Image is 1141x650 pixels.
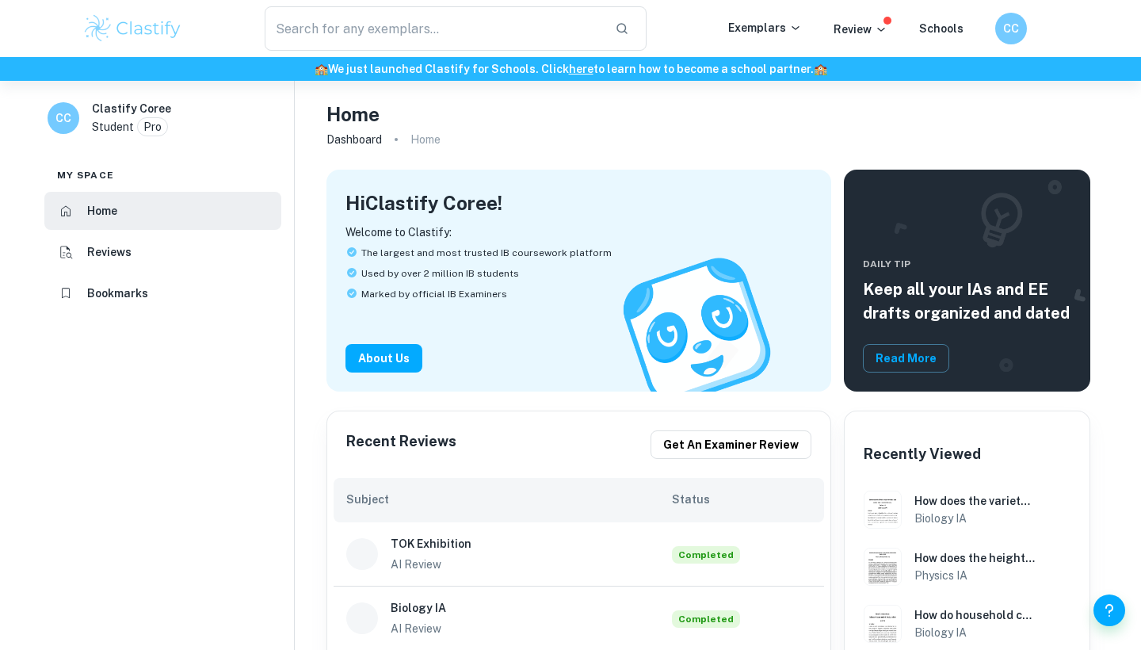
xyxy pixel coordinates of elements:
img: Clastify logo [82,13,183,44]
h5: Keep all your IAs and EE drafts organized and dated [863,277,1071,325]
p: Student [92,118,134,136]
h6: Reviews [87,243,132,261]
a: Bookmarks [44,274,281,312]
span: Completed [672,546,740,564]
h6: Status [672,491,811,508]
p: Review [834,21,887,38]
a: Home [44,192,281,230]
a: Dashboard [326,128,382,151]
h6: We just launched Clastify for Schools. Click to learn how to become a school partner. [3,60,1138,78]
a: Physics IA example thumbnail: How does the height to which water is fiHow does the height to whic... [857,541,1077,592]
h6: Recent Reviews [346,430,456,459]
button: CC [995,13,1027,44]
h4: Home [326,100,380,128]
span: 🏫 [814,63,827,75]
p: Pro [143,118,162,136]
span: Used by over 2 million IB students [361,266,519,281]
h6: How do household cleaning products (dish soap, toilet cleaner, window cleaner and laundry deterge... [914,606,1036,624]
button: Read More [863,344,949,373]
p: Welcome to Clastify: [345,224,812,241]
span: Marked by official IB Examiners [361,287,507,301]
p: Home [410,131,441,148]
h4: Hi Clastify Coree ! [345,189,502,217]
img: Biology IA example thumbnail: How do household cleaning products (dish [864,605,902,643]
h6: Bookmarks [87,285,148,302]
input: Search for any exemplars... [265,6,602,51]
button: Help and Feedback [1093,595,1125,626]
span: Completed [672,610,740,628]
h6: Biology IA [914,510,1036,527]
a: Biology IA example thumbnail: How do household cleaning products (dishHow do household cleaning p... [857,598,1077,649]
span: My space [57,168,114,182]
h6: CC [55,109,73,127]
h6: TOK Exhibition [391,535,672,552]
a: here [569,63,593,75]
h6: Home [87,202,117,220]
h6: Clastify Coree [92,100,171,117]
a: Schools [919,22,964,35]
img: Biology IA example thumbnail: How does the variety of Capsicum annuum [864,491,902,529]
a: Reviews [44,233,281,271]
h6: How does the height to which water is filled in a bottle (5.50, 7.20, 8.90, 10.60. 12.30, 14.00, ... [914,549,1036,567]
a: Biology IA example thumbnail: How does the variety of Capsicum annuum How does the variety of Cap... [857,484,1077,535]
button: Get an examiner review [651,430,811,459]
h6: How does the variety of Capsicum annuum L. (green bell pepper, yellow bell pepper, red bell peppe... [914,492,1036,510]
h6: Biology IA [391,599,672,617]
h6: Physics IA [914,567,1036,584]
p: Exemplars [728,19,802,36]
h6: Subject [346,491,672,508]
span: The largest and most trusted IB coursework platform [361,246,612,260]
h6: Recently Viewed [864,443,981,465]
span: Daily Tip [863,257,1071,271]
span: 🏫 [315,63,328,75]
h6: Biology IA [914,624,1036,641]
h6: CC [1002,20,1021,37]
button: About Us [345,344,422,373]
p: AI Review [391,620,672,637]
p: AI Review [391,556,672,573]
img: Physics IA example thumbnail: How does the height to which water is fi [864,548,902,586]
